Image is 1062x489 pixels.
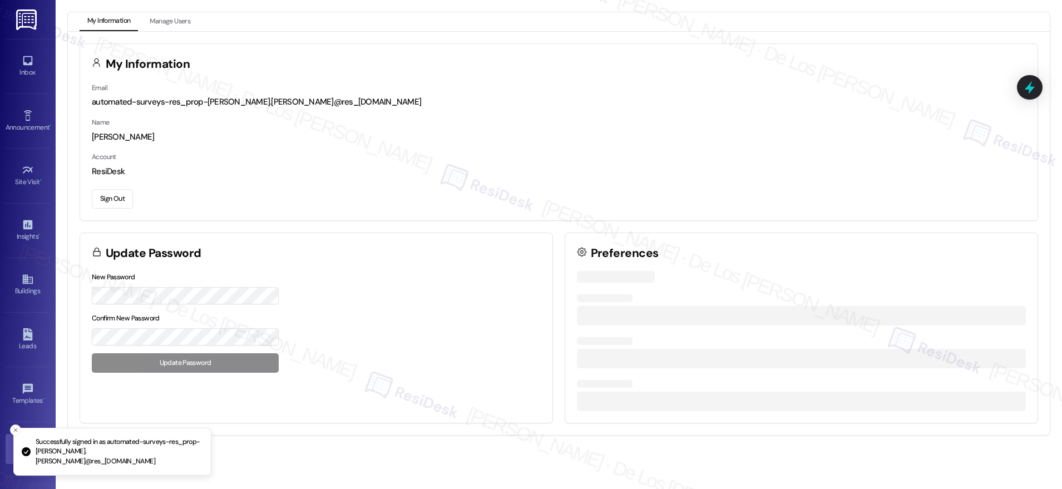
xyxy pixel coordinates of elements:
button: Manage Users [142,12,198,31]
button: My Information [80,12,138,31]
p: Successfully signed in as automated-surveys-res_prop-[PERSON_NAME].[PERSON_NAME]@res_[DOMAIN_NAME] [36,437,202,467]
a: Site Visit • [6,161,50,191]
h3: My Information [106,58,190,70]
a: Buildings [6,270,50,300]
span: • [38,231,40,239]
a: Account [6,434,50,464]
span: • [40,176,42,184]
div: ResiDesk [92,166,1026,177]
label: Account [92,152,116,161]
a: Leads [6,325,50,355]
label: Confirm New Password [92,314,160,323]
span: • [50,122,51,130]
button: Sign Out [92,189,133,209]
div: [PERSON_NAME] [92,131,1026,143]
span: • [43,395,45,403]
h3: Update Password [106,248,201,259]
img: ResiDesk Logo [16,9,39,30]
a: Templates • [6,379,50,409]
h3: Preferences [591,248,659,259]
div: automated-surveys-res_prop-[PERSON_NAME].[PERSON_NAME]@res_[DOMAIN_NAME] [92,96,1026,108]
label: New Password [92,273,135,281]
button: Close toast [10,424,21,436]
a: Insights • [6,215,50,245]
a: Inbox [6,51,50,81]
label: Email [92,83,107,92]
label: Name [92,118,110,127]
